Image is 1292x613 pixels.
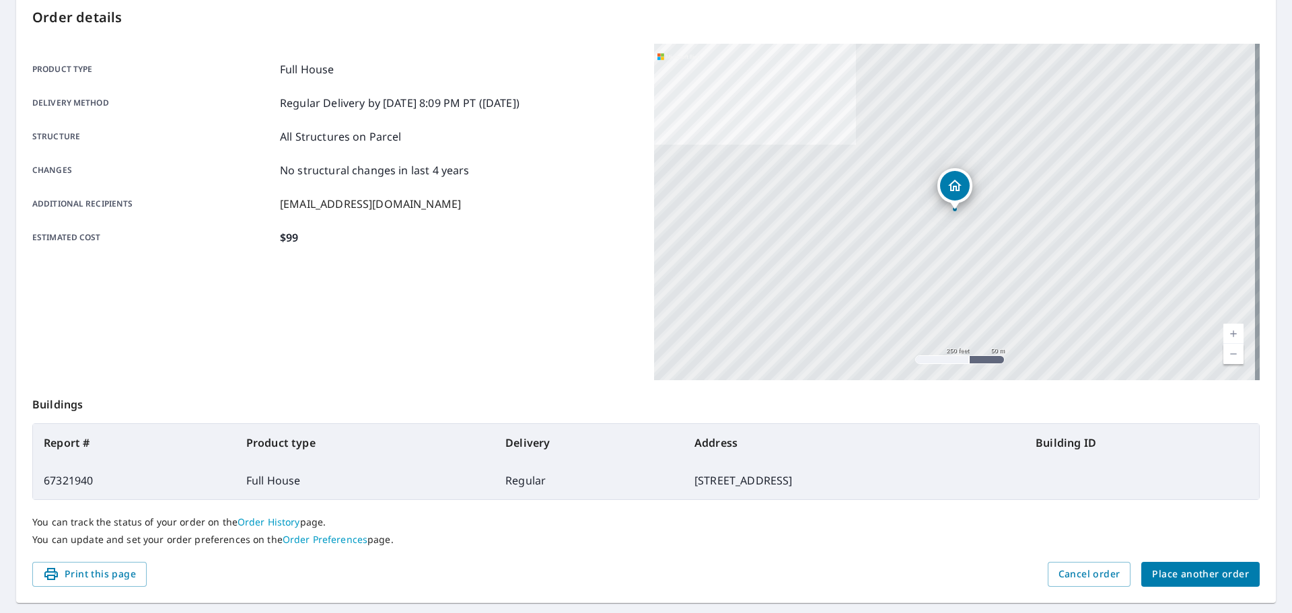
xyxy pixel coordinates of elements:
button: Print this page [32,562,147,587]
span: Place another order [1152,566,1249,583]
p: Full House [280,61,334,77]
a: Order Preferences [283,533,367,546]
span: Print this page [43,566,136,583]
p: Delivery method [32,95,275,111]
p: [EMAIL_ADDRESS][DOMAIN_NAME] [280,196,461,212]
p: $99 [280,229,298,246]
p: Additional recipients [32,196,275,212]
p: All Structures on Parcel [280,129,402,145]
p: Regular Delivery by [DATE] 8:09 PM PT ([DATE]) [280,95,519,111]
span: Cancel order [1058,566,1120,583]
th: Address [684,424,1025,462]
p: Buildings [32,380,1260,423]
p: Product type [32,61,275,77]
td: Full House [236,462,495,499]
p: Changes [32,162,275,178]
p: You can track the status of your order on the page. [32,516,1260,528]
th: Report # [33,424,236,462]
th: Delivery [495,424,684,462]
p: You can update and set your order preferences on the page. [32,534,1260,546]
p: Order details [32,7,1260,28]
td: [STREET_ADDRESS] [684,462,1025,499]
p: Structure [32,129,275,145]
th: Building ID [1025,424,1259,462]
p: Estimated cost [32,229,275,246]
th: Product type [236,424,495,462]
button: Place another order [1141,562,1260,587]
td: 67321940 [33,462,236,499]
button: Cancel order [1048,562,1131,587]
a: Order History [238,515,300,528]
p: No structural changes in last 4 years [280,162,470,178]
div: Dropped pin, building 1, Residential property, 1000 Pamlico Dr Greensboro, NC 27408 [937,168,972,210]
td: Regular [495,462,684,499]
a: Current Level 17, Zoom Out [1223,344,1244,364]
a: Current Level 17, Zoom In [1223,324,1244,344]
